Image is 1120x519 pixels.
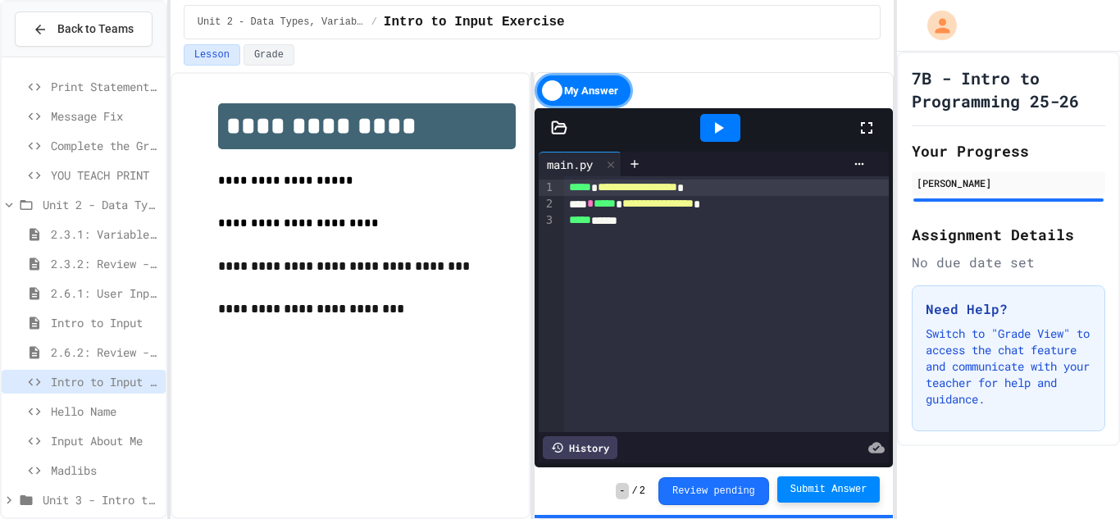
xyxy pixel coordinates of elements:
span: Intro to Input Exercise [384,12,565,32]
span: Back to Teams [57,20,134,38]
span: YOU TEACH PRINT [51,166,159,184]
div: My Account [910,7,961,44]
div: 3 [539,212,555,229]
button: Back to Teams [15,11,153,47]
span: / [632,485,638,498]
span: Print Statement Repair [51,78,159,95]
span: Submit Answer [790,483,867,496]
span: Intro to Input Exercise [51,373,159,390]
span: Madlibs [51,462,159,479]
button: Grade [244,44,294,66]
div: No due date set [912,253,1105,272]
button: Review pending [658,477,769,505]
h1: 7B - Intro to Programming 25-26 [912,66,1105,112]
span: 2.6.1: User Input [51,285,159,302]
h2: Assignment Details [912,223,1105,246]
span: / [371,16,377,29]
span: Unit 2 - Data Types, Variables, [DEMOGRAPHIC_DATA] [43,196,159,213]
h3: Need Help? [926,299,1091,319]
div: [PERSON_NAME] [917,175,1100,190]
div: History [543,436,617,459]
span: 2.6.2: Review - User Input [51,344,159,361]
span: Complete the Greeting [51,137,159,154]
div: main.py [539,156,601,173]
span: Hello Name [51,403,159,420]
span: Input About Me [51,432,159,449]
span: 2.3.1: Variables and Data Types [51,225,159,243]
span: Unit 3 - Intro to Objects [43,491,159,508]
span: Intro to Input [51,314,159,331]
div: 1 [539,180,555,196]
h2: Your Progress [912,139,1105,162]
span: - [616,483,628,499]
button: Submit Answer [777,476,881,503]
span: Unit 2 - Data Types, Variables, [DEMOGRAPHIC_DATA] [198,16,365,29]
p: Switch to "Grade View" to access the chat feature and communicate with your teacher for help and ... [926,326,1091,407]
span: 2 [640,485,645,498]
div: 2 [539,196,555,212]
button: Lesson [184,44,240,66]
span: Message Fix [51,107,159,125]
div: main.py [539,152,621,176]
span: 2.3.2: Review - Variables and Data Types [51,255,159,272]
